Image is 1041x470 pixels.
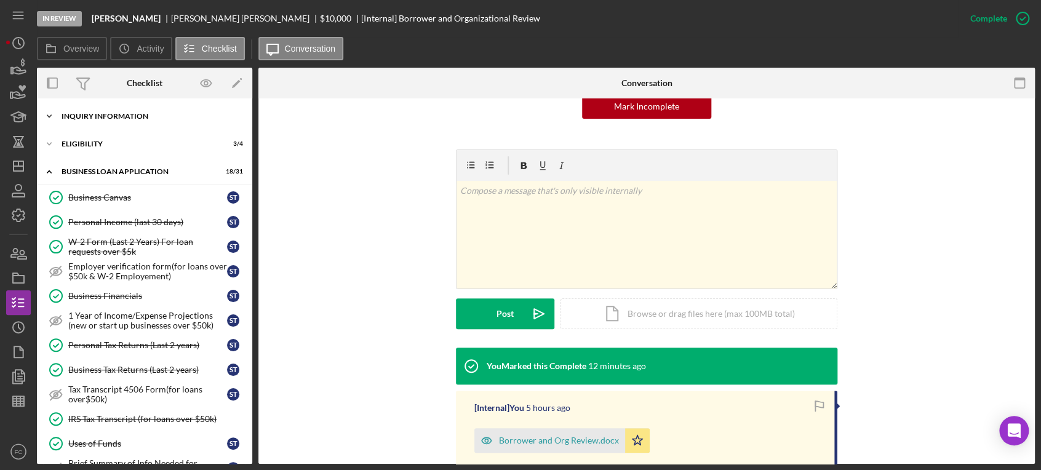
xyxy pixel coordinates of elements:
[227,437,239,450] div: S T
[487,361,586,371] div: You Marked this Complete
[227,314,239,327] div: S T
[621,78,672,88] div: Conversation
[202,44,237,54] label: Checklist
[227,388,239,400] div: S T
[227,339,239,351] div: S T
[171,14,320,23] div: [PERSON_NAME] [PERSON_NAME]
[227,241,239,253] div: S T
[127,78,162,88] div: Checklist
[68,193,227,202] div: Business Canvas
[110,37,172,60] button: Activity
[43,407,246,431] a: IRS Tax Transcript (for loans over $50k)
[62,113,237,120] div: INQUIRY INFORMATION
[15,448,23,455] text: FC
[68,261,227,281] div: Employer verification form(for loans over $50k & W-2 Employement)
[63,44,99,54] label: Overview
[68,217,227,227] div: Personal Income (last 30 days)
[68,384,227,404] div: Tax Transcript 4506 Form(for loans over$50k)
[221,168,243,175] div: 18 / 31
[614,94,679,119] div: Mark Incomplete
[43,431,246,456] a: Uses of FundsST
[320,13,351,23] span: $10,000
[68,414,245,424] div: IRS Tax Transcript (for loans over $50k)
[92,14,161,23] b: [PERSON_NAME]
[227,216,239,228] div: S T
[285,44,336,54] label: Conversation
[6,439,31,464] button: FC
[43,284,246,308] a: Business FinancialsST
[43,382,246,407] a: Tax Transcript 4506 Form(for loans over$50k)ST
[970,6,1007,31] div: Complete
[43,333,246,357] a: Personal Tax Returns (Last 2 years)ST
[456,298,554,329] button: Post
[37,37,107,60] button: Overview
[37,11,82,26] div: In Review
[999,416,1029,445] div: Open Intercom Messenger
[526,403,570,413] time: 2025-09-19 13:56
[361,14,540,23] div: [Internal] Borrower and Organizational Review
[499,436,619,445] div: Borrower and Org Review.docx
[227,191,239,204] div: S T
[43,259,246,284] a: Employer verification form(for loans over $50k & W-2 Employement)ST
[227,265,239,277] div: S T
[68,237,227,257] div: W-2 Form (Last 2 Years) For loan requests over $5k
[227,290,239,302] div: S T
[43,210,246,234] a: Personal Income (last 30 days)ST
[588,361,646,371] time: 2025-09-19 18:36
[68,439,227,448] div: Uses of Funds
[68,365,227,375] div: Business Tax Returns (Last 2 years)
[68,340,227,350] div: Personal Tax Returns (Last 2 years)
[43,357,246,382] a: Business Tax Returns (Last 2 years)ST
[582,94,711,119] button: Mark Incomplete
[221,140,243,148] div: 3 / 4
[62,168,212,175] div: BUSINESS LOAN APPLICATION
[474,403,524,413] div: [Internal] You
[137,44,164,54] label: Activity
[227,364,239,376] div: S T
[68,311,227,330] div: 1 Year of Income/Expense Projections (new or start up businesses over $50k)
[43,308,246,333] a: 1 Year of Income/Expense Projections (new or start up businesses over $50k)ST
[175,37,245,60] button: Checklist
[62,140,212,148] div: ELIGIBILITY
[958,6,1035,31] button: Complete
[43,234,246,259] a: W-2 Form (Last 2 Years) For loan requests over $5kST
[497,298,514,329] div: Post
[474,428,650,453] button: Borrower and Org Review.docx
[258,37,344,60] button: Conversation
[68,291,227,301] div: Business Financials
[43,185,246,210] a: Business CanvasST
